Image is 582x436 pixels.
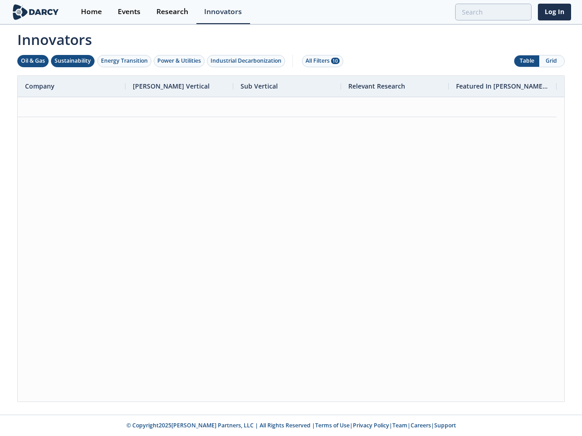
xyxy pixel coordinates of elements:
[331,58,340,64] span: 10
[539,55,564,67] button: Grid
[55,57,91,65] div: Sustainability
[25,82,55,90] span: Company
[21,57,45,65] div: Oil & Gas
[348,82,405,90] span: Relevant Research
[101,57,148,65] div: Energy Transition
[154,55,205,67] button: Power & Utilities
[538,4,571,20] a: Log In
[306,57,340,65] div: All Filters
[392,421,407,429] a: Team
[411,421,431,429] a: Careers
[211,57,281,65] div: Industrial Decarbonization
[315,421,350,429] a: Terms of Use
[13,421,569,430] p: © Copyright 2025 [PERSON_NAME] Partners, LLC | All Rights Reserved | | | | |
[456,82,549,90] span: Featured In [PERSON_NAME] Live
[97,55,151,67] button: Energy Transition
[514,55,539,67] button: Table
[353,421,389,429] a: Privacy Policy
[133,82,210,90] span: [PERSON_NAME] Vertical
[434,421,456,429] a: Support
[455,4,532,20] input: Advanced Search
[302,55,343,67] button: All Filters 10
[207,55,285,67] button: Industrial Decarbonization
[11,25,571,50] span: Innovators
[157,57,201,65] div: Power & Utilities
[51,55,95,67] button: Sustainability
[118,8,140,15] div: Events
[17,55,49,67] button: Oil & Gas
[11,4,60,20] img: logo-wide.svg
[81,8,102,15] div: Home
[204,8,242,15] div: Innovators
[156,8,188,15] div: Research
[241,82,278,90] span: Sub Vertical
